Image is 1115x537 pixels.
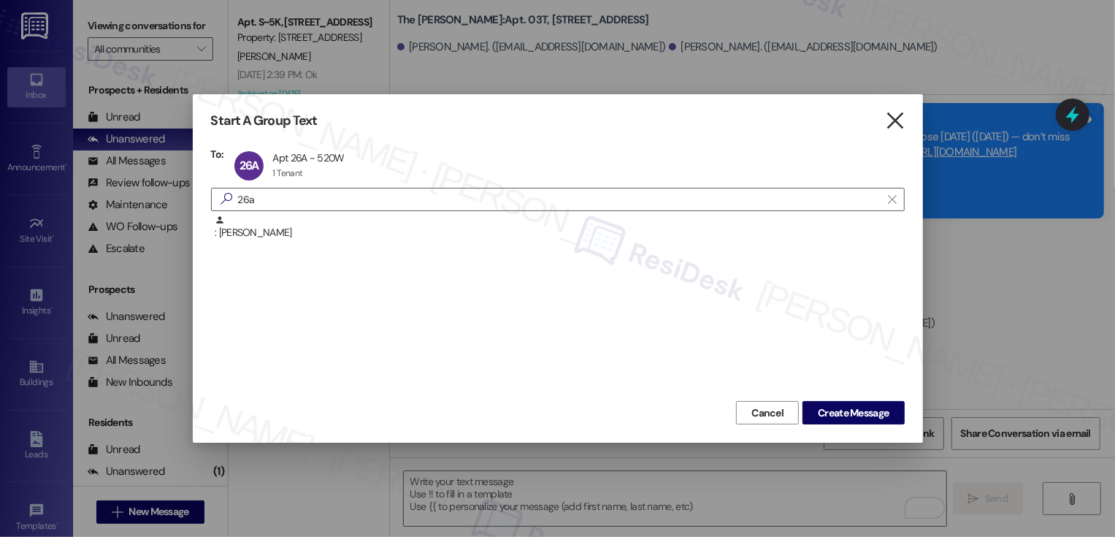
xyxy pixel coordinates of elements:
[215,215,905,240] div: : [PERSON_NAME]
[272,167,302,179] div: 1 Tenant
[885,113,905,129] i: 
[818,405,889,421] span: Create Message
[240,158,259,173] span: 26A
[751,405,783,421] span: Cancel
[802,401,904,424] button: Create Message
[881,188,904,210] button: Clear text
[211,215,905,251] div: : [PERSON_NAME]
[238,189,881,210] input: Search for any contact or apartment
[211,113,318,129] h3: Start A Group Text
[215,191,238,207] i: 
[736,401,799,424] button: Cancel
[211,148,224,161] h3: To:
[888,194,896,205] i: 
[272,151,344,164] div: Apt 26A - 520W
